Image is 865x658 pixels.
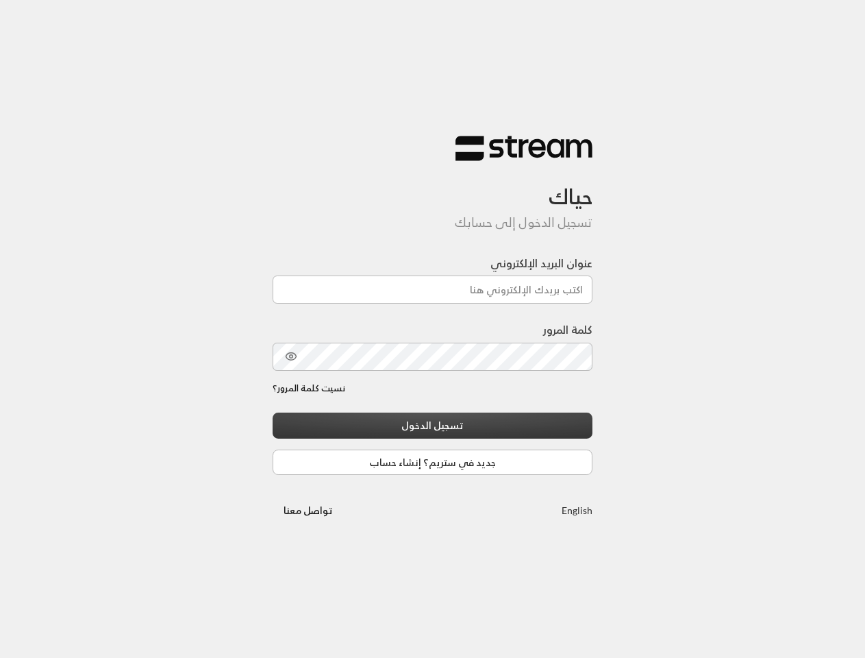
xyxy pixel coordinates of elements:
[273,450,593,475] a: جديد في ستريم؟ إنشاء حساب
[273,498,344,523] button: تواصل معنا
[562,498,592,523] a: English
[273,276,593,304] input: اكتب بريدك الإلكتروني هنا
[273,215,593,230] h5: تسجيل الدخول إلى حسابك
[455,135,592,162] img: Stream Logo
[279,345,303,368] button: toggle password visibility
[543,321,592,338] label: كلمة المرور
[273,382,345,395] a: نسيت كلمة المرور؟
[490,255,592,271] label: عنوان البريد الإلكتروني
[273,413,593,438] button: تسجيل الدخول
[273,502,344,519] a: تواصل معنا
[273,162,593,209] h3: حياك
